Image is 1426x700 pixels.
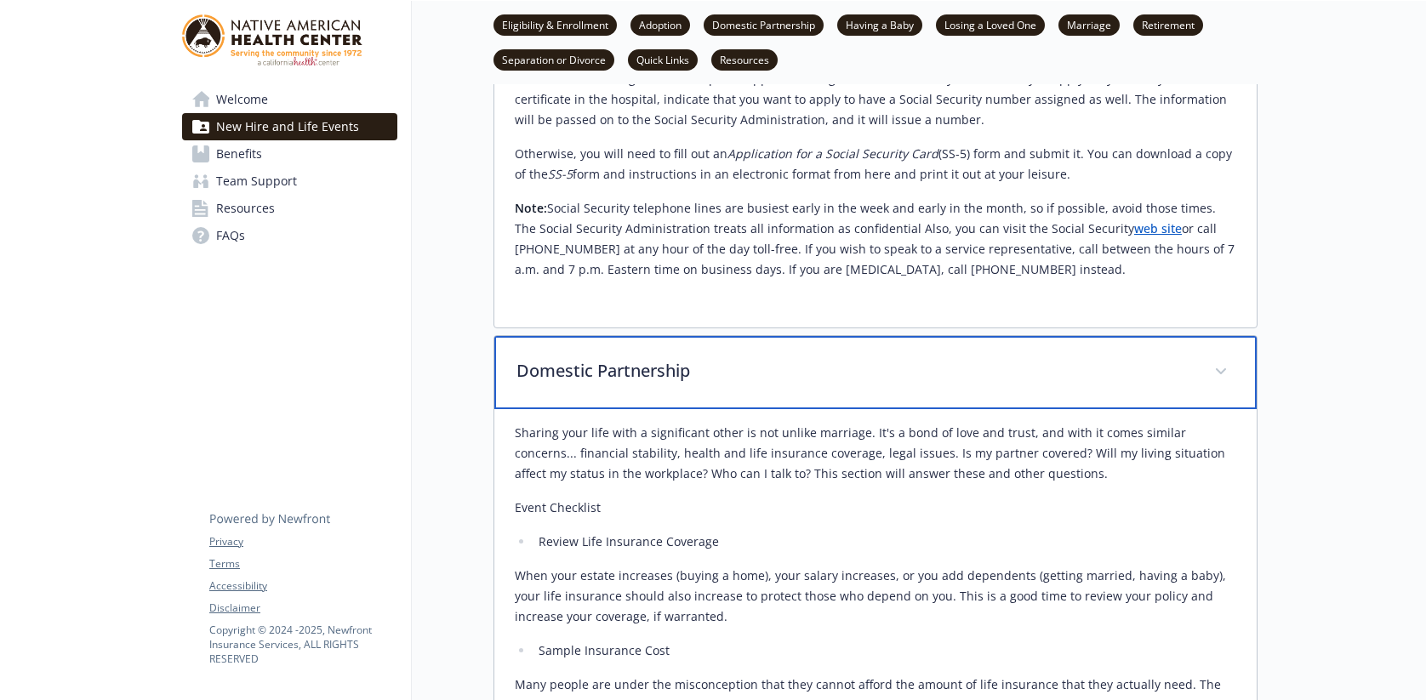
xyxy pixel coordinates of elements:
[630,16,690,32] a: Adoption
[548,166,573,182] em: SS-5
[515,144,1236,185] p: Otherwise, you will need to fill out an (SS-5) form and submit it. You can download a copy of the...
[1058,16,1120,32] a: Marriage
[515,566,1236,627] p: When your estate increases (buying a home), your salary increases, or you add dependents (getting...
[1134,220,1182,236] a: web site
[628,51,698,67] a: Quick Links
[216,168,297,195] span: Team Support
[493,51,614,67] a: Separation or Divorce
[936,16,1045,32] a: Losing a Loved One
[182,86,397,113] a: Welcome
[704,16,824,32] a: Domestic Partnership
[182,140,397,168] a: Benefits
[533,640,1236,661] li: Sample Insurance Cost
[515,423,1236,484] p: Sharing your life with a significant other is not unlike marriage. It's a bond of love and trust,...
[182,168,397,195] a: Team Support
[515,69,1236,130] p: You can avoid having to fill out a special application or go to a Social Security office: when yo...
[515,498,1236,518] p: Event Checklist
[711,51,778,67] a: Resources
[182,113,397,140] a: New Hire and Life Events
[209,556,396,572] a: Terms
[216,195,275,222] span: Resources
[727,145,938,162] em: Application for a Social Security Card
[216,113,359,140] span: New Hire and Life Events
[533,532,1236,552] li: Review Life Insurance Coverage
[182,195,397,222] a: Resources
[493,16,617,32] a: Eligibility & Enrollment
[182,222,397,249] a: FAQs
[515,200,547,216] strong: Note:
[209,578,396,594] a: Accessibility
[216,222,245,249] span: FAQs
[516,358,1194,384] p: Domestic Partnership
[515,198,1236,280] p: Social Security telephone lines are busiest early in the week and early in the month, so if possi...
[209,623,396,666] p: Copyright © 2024 - 2025 , Newfront Insurance Services, ALL RIGHTS RESERVED
[209,600,396,616] a: Disclaimer
[494,336,1257,409] div: Domestic Partnership
[216,86,268,113] span: Welcome
[209,534,396,549] a: Privacy
[216,140,262,168] span: Benefits
[837,16,922,32] a: Having a Baby
[1133,16,1203,32] a: Retirement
